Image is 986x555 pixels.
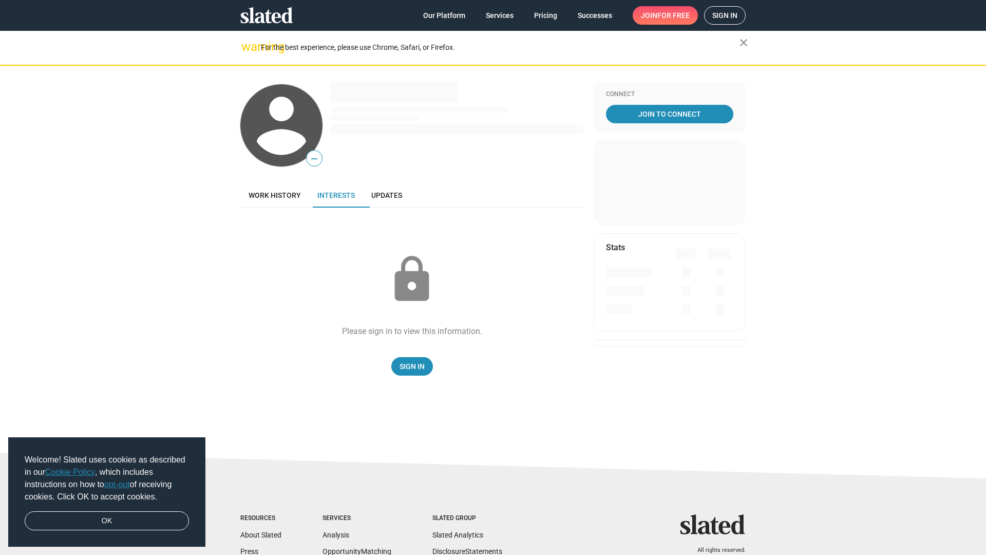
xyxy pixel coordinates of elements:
div: Please sign in to view this information. [342,326,482,337]
span: for free [657,6,690,25]
span: Welcome! Slated uses cookies as described in our , which includes instructions on how to of recei... [25,454,189,503]
span: Successes [578,6,612,25]
span: — [307,152,322,165]
span: Work history [249,191,301,199]
mat-card-title: Stats [606,242,625,253]
a: Analysis [323,531,349,539]
a: Successes [570,6,620,25]
a: Work history [240,183,309,208]
a: Updates [363,183,410,208]
a: Sign in [704,6,746,25]
a: About Slated [240,531,281,539]
a: Sign In [391,357,433,376]
span: Join [641,6,690,25]
a: dismiss cookie message [25,511,189,531]
div: For the best experience, please use Chrome, Safari, or Firefox. [261,41,739,54]
a: opt-out [104,480,130,489]
span: Sign In [400,357,425,376]
a: Join To Connect [606,105,733,123]
span: Services [486,6,514,25]
a: Interests [309,183,363,208]
div: Resources [240,514,281,523]
span: Interests [317,191,355,199]
div: Connect [606,90,733,99]
div: cookieconsent [8,437,205,547]
mat-icon: close [737,36,750,49]
span: Our Platform [423,6,465,25]
span: Updates [371,191,402,199]
span: Join To Connect [608,105,731,123]
span: Pricing [534,6,557,25]
mat-icon: lock [386,254,438,305]
a: Pricing [526,6,565,25]
div: Slated Group [432,514,502,523]
a: Slated Analytics [432,531,483,539]
div: Services [323,514,391,523]
a: Cookie Policy [45,468,95,476]
a: Joinfor free [633,6,698,25]
a: Our Platform [415,6,473,25]
span: Sign in [712,7,737,24]
a: Services [478,6,522,25]
mat-icon: warning [241,41,254,53]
